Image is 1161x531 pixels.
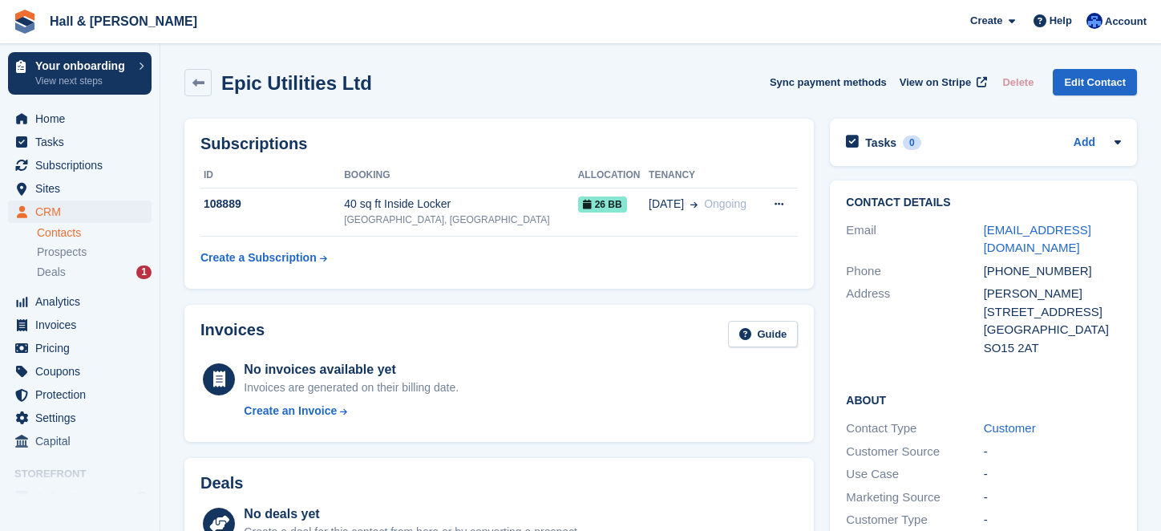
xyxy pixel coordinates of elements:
a: Prospects [37,244,152,261]
span: Protection [35,383,131,406]
span: Subscriptions [35,154,131,176]
a: View on Stripe [893,69,990,95]
span: Tasks [35,131,131,153]
th: Tenancy [649,163,760,188]
span: Analytics [35,290,131,313]
div: SO15 2AT [984,339,1121,358]
div: [PERSON_NAME] [984,285,1121,303]
div: Marketing Source [846,488,983,507]
div: - [984,511,1121,529]
div: [STREET_ADDRESS] [984,303,1121,322]
th: Booking [344,163,577,188]
a: menu [8,177,152,200]
h2: About [846,391,1121,407]
p: View next steps [35,74,131,88]
th: ID [200,163,344,188]
a: menu [8,201,152,223]
h2: Deals [200,474,243,492]
span: Deals [37,265,66,280]
h2: Contact Details [846,197,1121,209]
div: - [984,488,1121,507]
div: Invoices are generated on their billing date. [244,379,459,396]
a: Customer [984,421,1036,435]
span: Sites [35,177,131,200]
h2: Epic Utilities Ltd [221,72,372,94]
a: Deals 1 [37,264,152,281]
p: Your onboarding [35,60,131,71]
a: menu [8,337,152,359]
img: Claire Banham [1086,13,1102,29]
div: No invoices available yet [244,360,459,379]
a: menu [8,486,152,509]
a: menu [8,430,152,452]
span: [DATE] [649,196,684,213]
a: menu [8,314,152,336]
div: Email [846,221,983,257]
span: Storefront [14,466,160,482]
div: No deals yet [244,505,580,524]
div: Use Case [846,465,983,484]
span: Settings [35,407,131,429]
div: 1 [136,265,152,279]
a: menu [8,154,152,176]
a: menu [8,290,152,313]
a: Preview store [132,488,152,507]
div: 0 [903,136,921,150]
span: Home [35,107,131,130]
span: 26 BB [578,197,627,213]
h2: Invoices [200,321,265,347]
a: menu [8,383,152,406]
span: Account [1105,14,1147,30]
span: Capital [35,430,131,452]
span: Ongoing [704,197,746,210]
span: Online Store [35,486,131,509]
div: Contact Type [846,420,983,438]
span: CRM [35,201,131,223]
span: Invoices [35,314,131,336]
a: Add [1074,134,1095,152]
div: [GEOGRAPHIC_DATA] [984,321,1121,339]
a: Create a Subscription [200,243,327,273]
div: [PHONE_NUMBER] [984,262,1121,281]
a: Guide [728,321,799,347]
button: Delete [996,69,1040,95]
a: [EMAIL_ADDRESS][DOMAIN_NAME] [984,223,1091,255]
span: Create [970,13,1002,29]
div: [GEOGRAPHIC_DATA], [GEOGRAPHIC_DATA] [344,213,577,227]
a: Create an Invoice [244,403,459,420]
div: - [984,465,1121,484]
div: Customer Type [846,511,983,529]
span: Coupons [35,360,131,383]
a: menu [8,360,152,383]
a: menu [8,107,152,130]
div: Customer Source [846,443,983,461]
a: Your onboarding View next steps [8,52,152,95]
span: Help [1050,13,1072,29]
button: Sync payment methods [770,69,887,95]
div: 108889 [200,196,344,213]
div: Address [846,285,983,357]
div: 40 sq ft Inside Locker [344,196,577,213]
h2: Tasks [865,136,896,150]
div: Create a Subscription [200,249,317,266]
div: Phone [846,262,983,281]
a: menu [8,407,152,429]
span: Pricing [35,337,131,359]
a: Contacts [37,225,152,241]
div: - [984,443,1121,461]
a: Hall & [PERSON_NAME] [43,8,204,34]
th: Allocation [578,163,649,188]
h2: Subscriptions [200,135,798,153]
a: menu [8,131,152,153]
div: Create an Invoice [244,403,337,420]
a: Edit Contact [1053,69,1137,95]
span: Prospects [37,245,87,260]
img: stora-icon-8386f47178a22dfd0bd8f6a31ec36ba5ce8667c1dd55bd0f319d3a0aa187defe.svg [13,10,37,34]
span: View on Stripe [900,75,971,91]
